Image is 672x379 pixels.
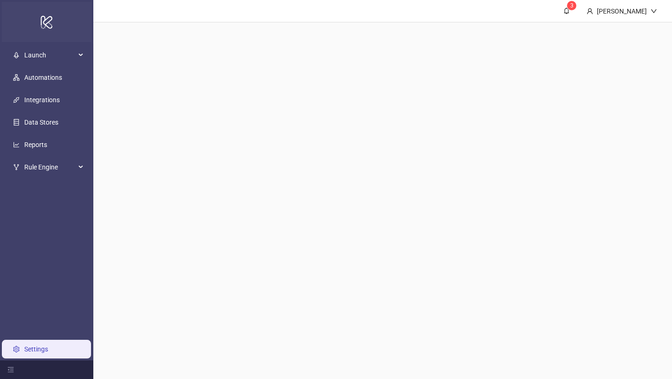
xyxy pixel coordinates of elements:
[7,366,14,373] span: menu-fold
[13,164,20,170] span: fork
[24,345,48,353] a: Settings
[570,2,574,9] span: 3
[24,96,60,104] a: Integrations
[567,1,576,10] sup: 3
[24,46,76,64] span: Launch
[13,52,20,58] span: rocket
[563,7,570,14] span: bell
[24,141,47,148] a: Reports
[593,6,651,16] div: [PERSON_NAME]
[24,119,58,126] a: Data Stores
[651,8,657,14] span: down
[24,158,76,176] span: Rule Engine
[24,74,62,81] a: Automations
[587,8,593,14] span: user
